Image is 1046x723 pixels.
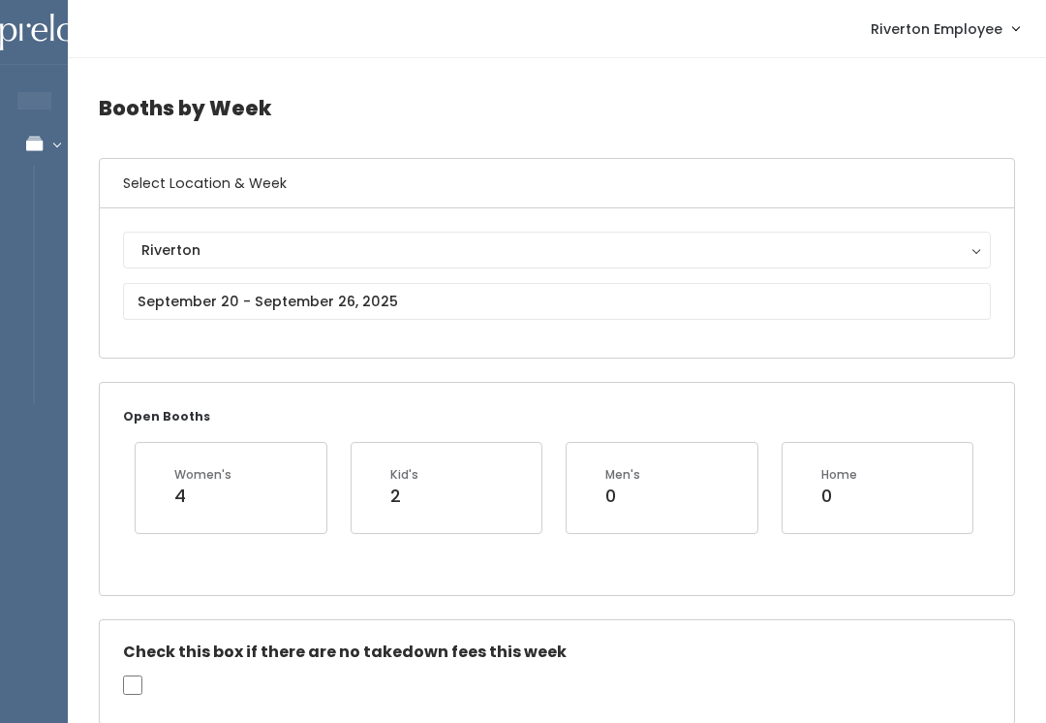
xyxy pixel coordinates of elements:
div: 4 [174,484,231,509]
div: 0 [605,484,640,509]
div: Women's [174,466,231,484]
span: Riverton Employee [871,18,1002,40]
h5: Check this box if there are no takedown fees this week [123,644,991,661]
div: 0 [821,484,857,509]
a: Riverton Employee [851,8,1038,49]
input: September 20 - September 26, 2025 [123,283,991,320]
div: 2 [390,484,418,509]
h6: Select Location & Week [100,159,1014,208]
button: Riverton [123,232,991,268]
div: Riverton [141,239,972,261]
div: Men's [605,466,640,484]
h4: Booths by Week [99,81,1015,135]
small: Open Booths [123,408,210,424]
div: Home [821,466,857,484]
div: Kid's [390,466,418,484]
